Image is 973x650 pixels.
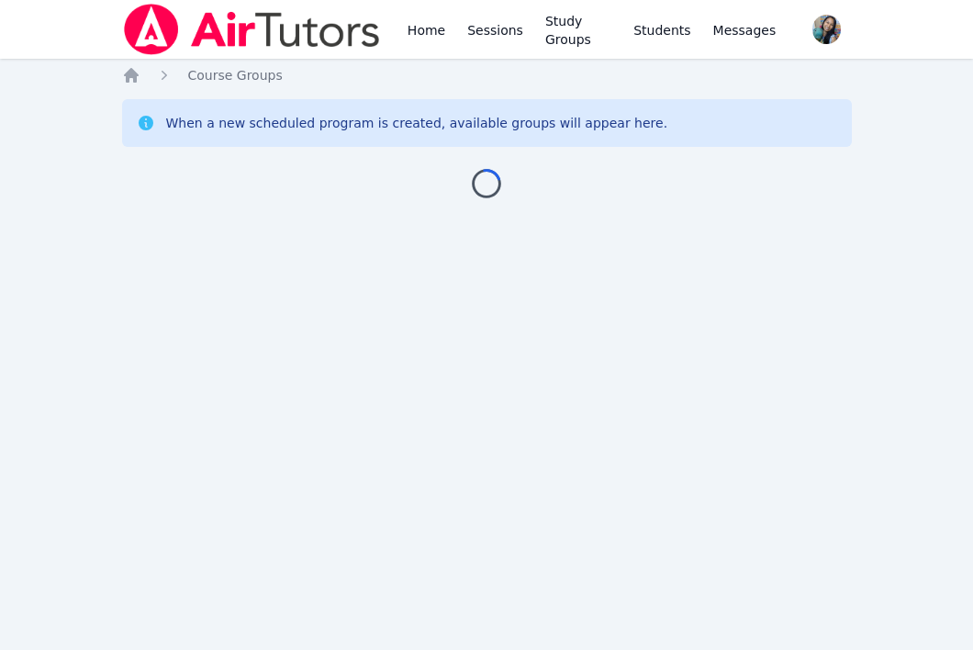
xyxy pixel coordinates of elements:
[188,66,283,84] a: Course Groups
[188,68,283,83] span: Course Groups
[713,21,777,39] span: Messages
[122,66,852,84] nav: Breadcrumb
[166,114,668,132] div: When a new scheduled program is created, available groups will appear here.
[122,4,382,55] img: Air Tutors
